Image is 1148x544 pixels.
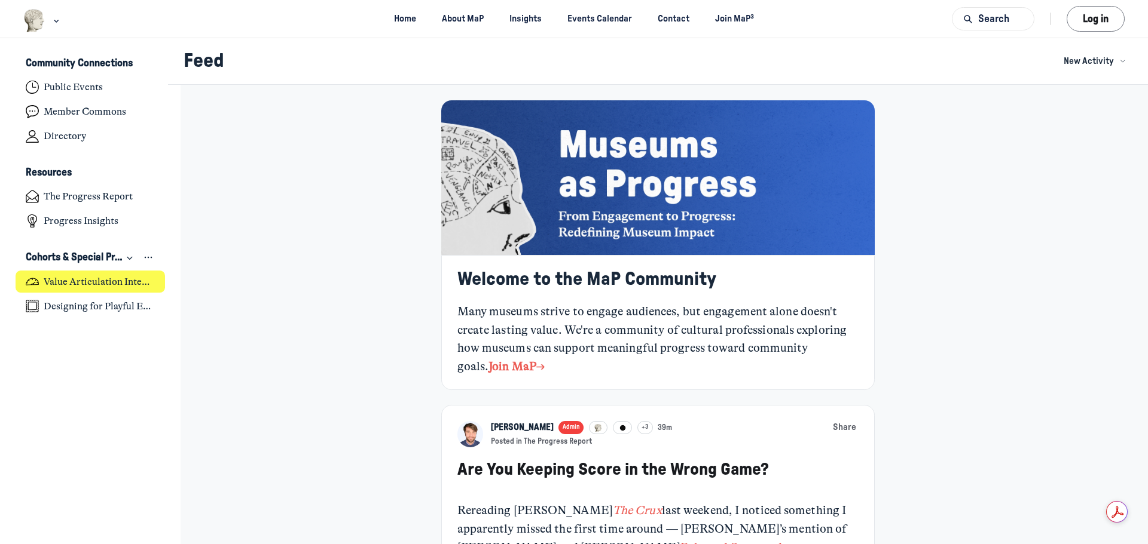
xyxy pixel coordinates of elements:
[16,125,166,147] a: Directory
[557,8,643,30] a: Events Calendar
[457,421,483,447] a: View Kyle Bowen profile
[44,276,155,288] h4: Value Articulation Intensive (Cultural Leadership Lab)
[432,8,494,30] a: About MaP
[44,81,103,93] h4: Public Events
[23,8,62,33] button: Museums as Progress logo
[44,190,133,202] h4: The Progress Report
[499,8,552,30] a: Insights
[491,421,554,434] a: View Kyle Bowen profile
[44,106,126,118] h4: Member Commons
[613,503,662,517] a: The Crux
[1067,6,1125,32] button: Log in
[44,130,86,142] h4: Directory
[16,54,166,74] button: Community ConnectionsCollapse space
[184,50,1046,73] h1: Feed
[44,215,118,227] h4: Progress Insights
[383,8,426,30] a: Home
[642,423,648,432] span: +3
[491,421,673,447] button: View Kyle Bowen profileAdmin+339mPosted in The Progress Report
[44,300,155,312] h4: Designing for Playful Engagement
[648,8,700,30] a: Contact
[16,76,166,99] a: Public Events
[457,268,859,290] h3: Welcome to the MaP Community
[26,57,133,70] h3: Community Connections
[16,101,166,123] a: Member Commons
[831,419,859,437] button: Share
[1056,50,1132,73] button: New Activity
[142,251,155,265] button: View space group options
[491,437,592,447] button: Posted in The Progress Report
[16,295,166,317] a: Designing for Playful Engagement
[457,461,769,478] a: Are You Keeping Score in the Wrong Game?
[705,8,765,30] a: Join MaP³
[16,163,166,183] button: ResourcesCollapse space
[488,359,545,373] a: Join MaP→
[16,210,166,232] a: Progress Insights
[23,9,45,32] img: Museums as Progress logo
[16,271,166,293] a: Value Articulation Intensive (Cultural Leadership Lab)
[833,421,856,434] span: Share
[16,247,166,268] button: Cohorts & Special ProjectsCollapse space
[457,303,859,376] div: Many museums strive to engage audiences, but engagement alone doesn't create lasting value. We're...
[563,423,580,432] span: Admin
[26,167,72,179] h3: Resources
[952,7,1034,30] button: Search
[1064,55,1114,68] span: New Activity
[658,423,672,433] a: 39m
[26,251,123,265] h3: Cohorts & Special Projects
[168,38,1148,85] header: Page Header
[16,186,166,208] a: The Progress Report
[123,251,136,263] div: Collapse space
